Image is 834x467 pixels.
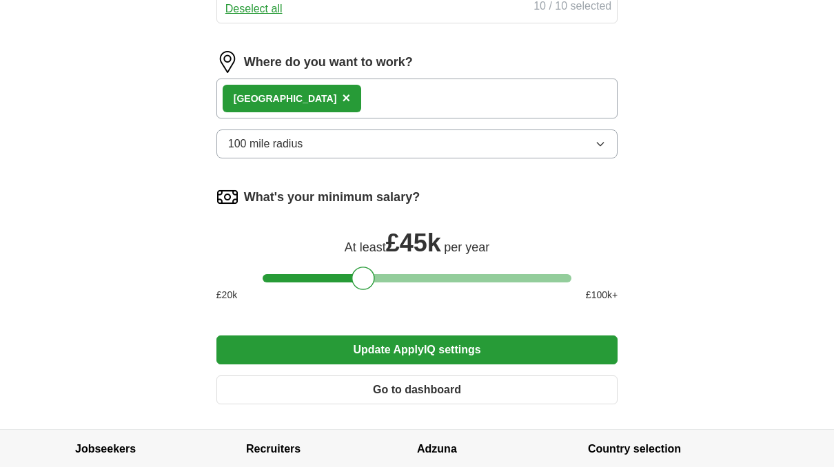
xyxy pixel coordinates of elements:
span: At least [345,240,386,254]
div: [GEOGRAPHIC_DATA] [234,92,337,106]
button: Deselect all [225,1,283,17]
span: × [342,90,350,105]
span: per year [444,240,489,254]
label: Where do you want to work? [244,53,413,72]
button: Update ApplyIQ settings [216,335,618,364]
span: £ 20 k [216,288,237,302]
button: × [342,88,350,109]
img: location.png [216,51,238,73]
span: £ 45k [386,229,441,257]
button: 100 mile radius [216,129,618,158]
img: salary.png [216,186,238,208]
label: What's your minimum salary? [244,188,420,207]
span: £ 100 k+ [586,288,618,302]
button: Go to dashboard [216,375,618,404]
span: 100 mile radius [228,136,303,152]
